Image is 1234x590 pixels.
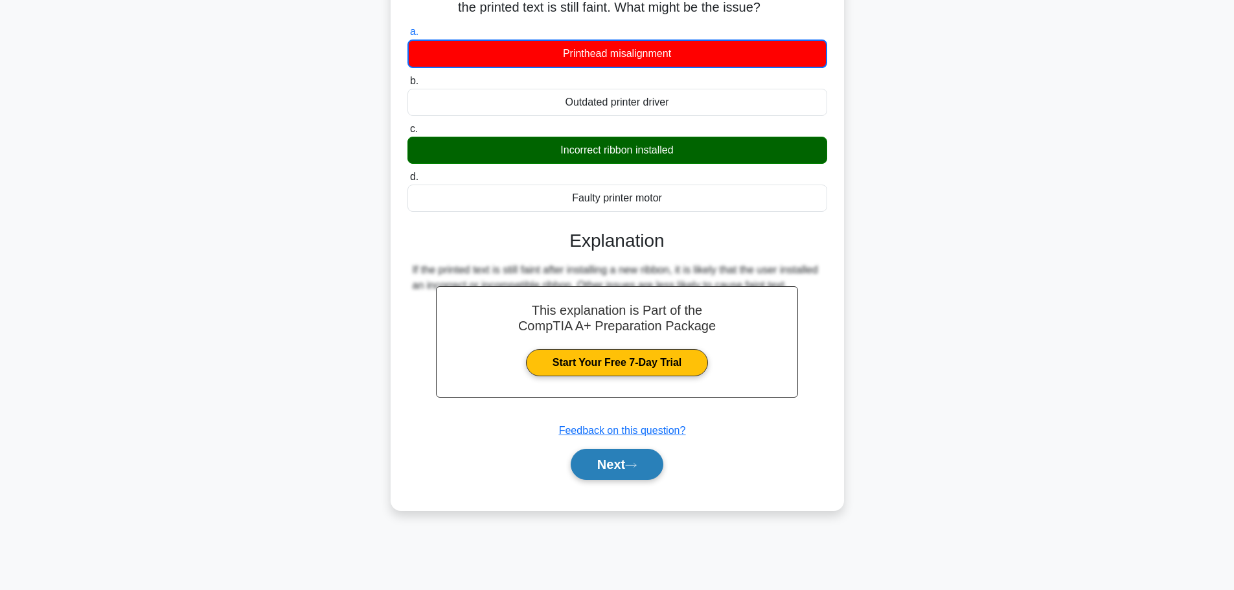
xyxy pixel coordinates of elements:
[413,262,822,293] div: If the printed text is still faint after installing a new ribbon, it is likely that the user inst...
[410,26,418,37] span: a.
[415,230,819,252] h3: Explanation
[559,425,686,436] a: Feedback on this question?
[407,185,827,212] div: Faulty printer motor
[526,349,708,376] a: Start Your Free 7-Day Trial
[407,89,827,116] div: Outdated printer driver
[407,40,827,68] div: Printhead misalignment
[407,137,827,164] div: Incorrect ribbon installed
[410,123,418,134] span: c.
[571,449,663,480] button: Next
[410,75,418,86] span: b.
[410,171,418,182] span: d.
